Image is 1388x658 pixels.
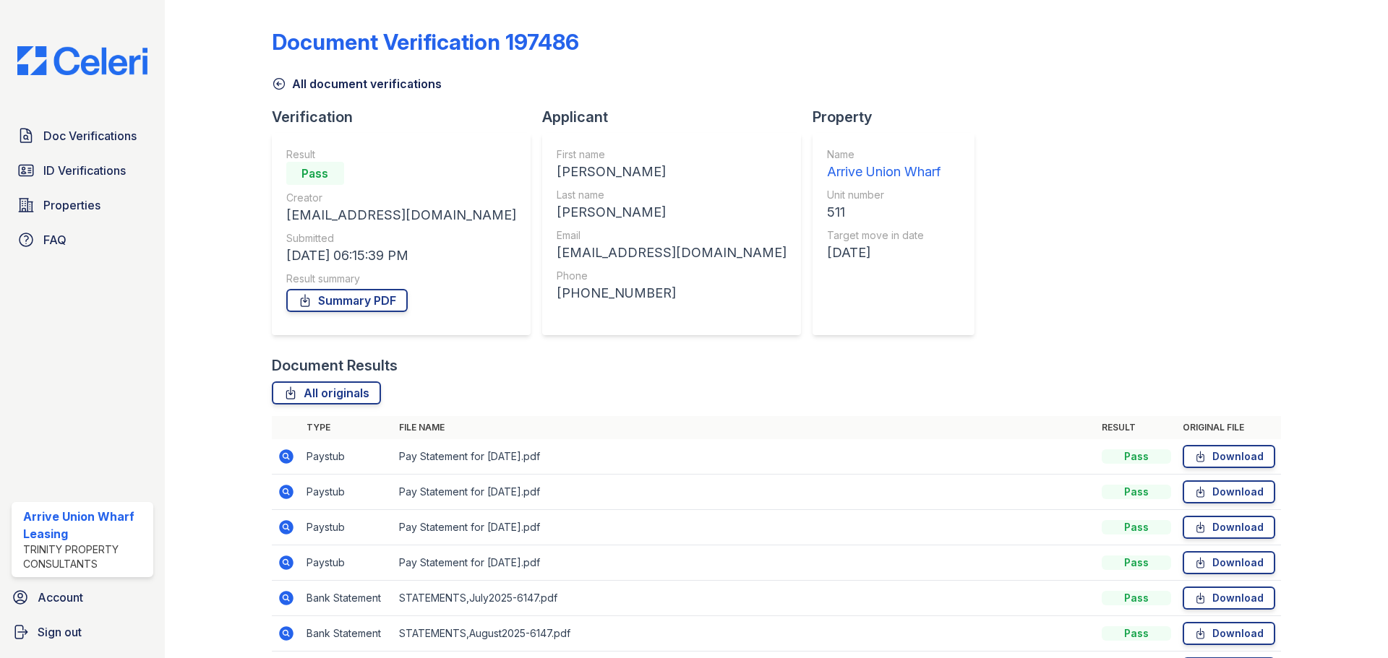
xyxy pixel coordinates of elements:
[1102,485,1171,499] div: Pass
[286,231,516,246] div: Submitted
[1183,622,1275,645] a: Download
[542,107,813,127] div: Applicant
[301,581,393,616] td: Bank Statement
[827,147,941,162] div: Name
[23,508,147,542] div: Arrive Union Wharf Leasing
[12,121,153,150] a: Doc Verifications
[393,581,1096,616] td: STATEMENTS,July2025-6147.pdf
[23,542,147,571] div: Trinity Property Consultants
[557,243,787,263] div: [EMAIL_ADDRESS][DOMAIN_NAME]
[557,147,787,162] div: First name
[6,46,159,75] img: CE_Logo_Blue-a8612792a0a2168367f1c8372b55b34899dd931a85d93a1a3d3e32e68fde9ad4.png
[301,545,393,581] td: Paystub
[393,510,1096,545] td: Pay Statement for [DATE].pdf
[1096,416,1177,439] th: Result
[301,475,393,510] td: Paystub
[557,228,787,243] div: Email
[38,623,82,641] span: Sign out
[1183,586,1275,610] a: Download
[272,75,442,92] a: All document verifications
[1102,555,1171,570] div: Pass
[827,188,941,202] div: Unit number
[272,355,398,376] div: Document Results
[813,107,986,127] div: Property
[1102,626,1171,641] div: Pass
[38,589,83,606] span: Account
[301,416,393,439] th: Type
[393,475,1096,510] td: Pay Statement for [DATE].pdf
[12,156,153,185] a: ID Verifications
[272,107,542,127] div: Verification
[43,127,137,144] span: Doc Verifications
[1183,516,1275,539] a: Download
[1183,480,1275,503] a: Download
[286,205,516,225] div: [EMAIL_ADDRESS][DOMAIN_NAME]
[1177,416,1281,439] th: Original file
[1102,591,1171,605] div: Pass
[393,439,1096,475] td: Pay Statement for [DATE].pdf
[286,162,344,185] div: Pass
[272,381,381,404] a: All originals
[286,272,516,286] div: Result summary
[301,616,393,651] td: Bank Statement
[827,162,941,182] div: Arrive Union Wharf
[12,225,153,254] a: FAQ
[827,228,941,243] div: Target move in date
[43,162,126,179] span: ID Verifications
[1102,520,1171,534] div: Pass
[557,283,787,303] div: [PHONE_NUMBER]
[12,191,153,220] a: Properties
[827,202,941,222] div: 511
[272,29,579,55] div: Document Verification 197486
[557,202,787,222] div: [PERSON_NAME]
[557,269,787,283] div: Phone
[393,545,1096,581] td: Pay Statement for [DATE].pdf
[827,147,941,182] a: Name Arrive Union Wharf
[393,416,1096,439] th: File name
[43,196,100,214] span: Properties
[286,191,516,205] div: Creator
[557,162,787,182] div: [PERSON_NAME]
[6,583,159,612] a: Account
[301,439,393,475] td: Paystub
[557,188,787,202] div: Last name
[301,510,393,545] td: Paystub
[6,618,159,646] a: Sign out
[393,616,1096,651] td: STATEMENTS,August2025-6147.pdf
[286,246,516,266] div: [DATE] 06:15:39 PM
[827,243,941,263] div: [DATE]
[1183,445,1275,468] a: Download
[43,231,67,248] span: FAQ
[286,289,408,312] a: Summary PDF
[1102,449,1171,464] div: Pass
[286,147,516,162] div: Result
[1183,551,1275,574] a: Download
